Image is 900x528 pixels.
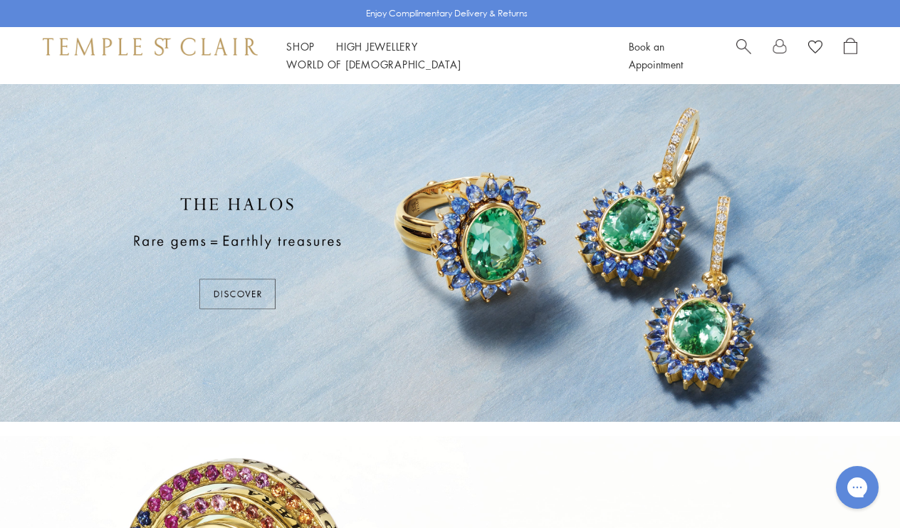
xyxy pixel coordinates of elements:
iframe: Gorgias live chat messenger [829,461,886,514]
a: Book an Appointment [629,39,683,71]
nav: Main navigation [286,38,597,73]
a: Open Shopping Bag [844,38,857,73]
a: High JewelleryHigh Jewellery [336,39,418,53]
a: ShopShop [286,39,315,53]
a: World of [DEMOGRAPHIC_DATA]World of [DEMOGRAPHIC_DATA] [286,57,461,71]
p: Enjoy Complimentary Delivery & Returns [366,6,528,21]
a: View Wishlist [808,38,822,59]
a: Search [736,38,751,73]
img: Temple St. Clair [43,38,258,55]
